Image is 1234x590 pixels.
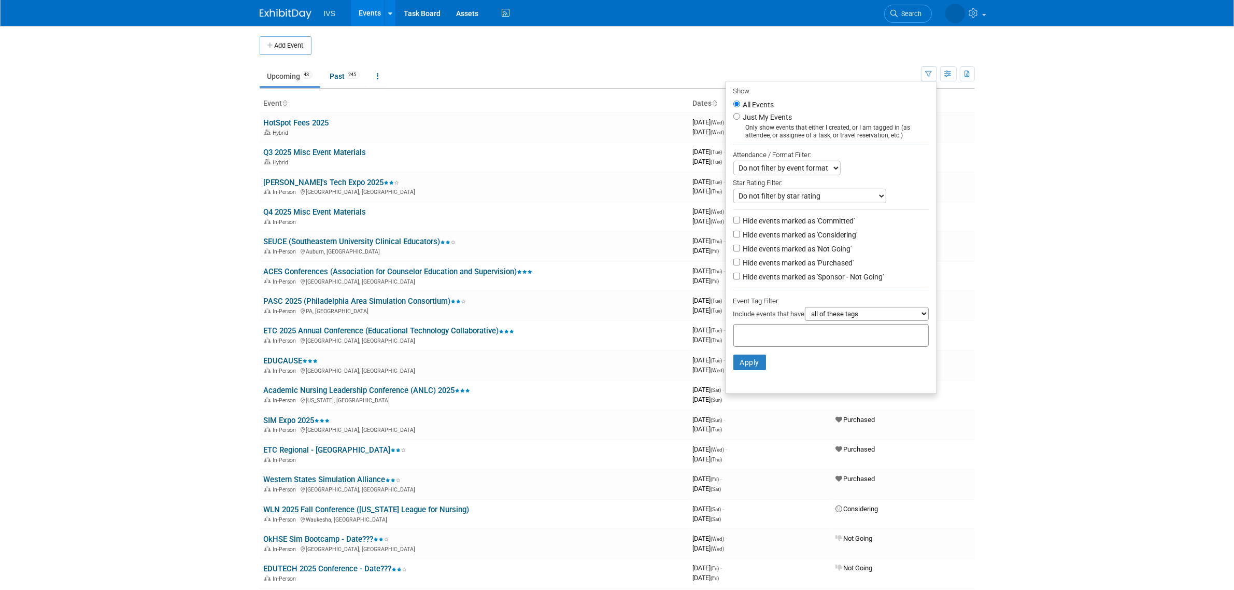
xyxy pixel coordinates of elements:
span: [DATE] [693,416,726,424]
span: (Thu) [711,269,722,274]
label: Hide events marked as 'Considering' [741,230,858,240]
span: Not Going [836,535,873,542]
span: Purchased [836,475,875,483]
a: HotSpot Fees 2025 [264,118,329,128]
span: - [724,178,726,186]
span: - [726,445,728,453]
span: [DATE] [693,386,725,394]
span: Considering [836,505,878,513]
a: PASC 2025 (Philadelphia Area Simulation Consortium) [264,297,466,306]
span: Search [898,10,922,18]
span: [DATE] [693,277,719,285]
div: Attendance / Format Filter: [733,149,929,161]
span: (Tue) [711,179,722,185]
span: (Tue) [711,427,722,432]
img: In-Person Event [264,575,271,581]
span: [DATE] [693,445,728,453]
span: - [724,237,726,245]
a: ETC 2025 Annual Conference (Educational Technology Collaborative) [264,326,515,335]
span: 245 [346,71,360,79]
div: Show: [733,84,929,97]
span: - [724,416,726,424]
span: [DATE] [693,564,722,572]
span: (Fri) [711,566,719,571]
div: [GEOGRAPHIC_DATA], [GEOGRAPHIC_DATA] [264,336,685,344]
span: (Tue) [711,358,722,363]
a: [PERSON_NAME]'s Tech Expo 2025 [264,178,400,187]
div: Auburn, [GEOGRAPHIC_DATA] [264,247,685,255]
a: EDUTECH 2025 Conference - Date??? [264,564,407,573]
img: In-Person Event [264,457,271,462]
span: Purchased [836,416,875,424]
div: Waukesha, [GEOGRAPHIC_DATA] [264,515,685,523]
span: (Wed) [711,447,725,453]
label: All Events [741,101,774,108]
span: Purchased [836,445,875,453]
img: In-Person Event [264,397,271,402]
img: In-Person Event [264,278,271,284]
span: Not Going [836,564,873,572]
img: Hybrid Event [264,159,271,164]
span: IVS [324,9,336,18]
span: (Thu) [711,189,722,194]
span: [DATE] [693,455,722,463]
span: [DATE] [693,425,722,433]
span: [DATE] [693,178,726,186]
a: OkHSE Sim Bootcamp - Date??? [264,535,389,544]
img: In-Person Event [264,427,271,432]
a: EDUCAUSE [264,356,318,366]
span: [DATE] [693,475,722,483]
div: [GEOGRAPHIC_DATA], [GEOGRAPHIC_DATA] [264,277,685,285]
span: [DATE] [693,118,728,126]
span: (Tue) [711,328,722,333]
span: In-Person [273,248,300,255]
a: ETC Regional - [GEOGRAPHIC_DATA] [264,445,406,455]
img: In-Person Event [264,308,271,313]
a: Q3 2025 Misc Event Materials [264,148,366,157]
button: Apply [733,355,767,370]
span: [DATE] [693,326,726,334]
span: (Sat) [711,507,721,512]
span: - [724,267,726,275]
div: PA, [GEOGRAPHIC_DATA] [264,306,685,315]
div: [GEOGRAPHIC_DATA], [GEOGRAPHIC_DATA] [264,544,685,553]
span: (Wed) [711,209,725,215]
span: (Wed) [711,536,725,542]
label: Just My Events [741,112,792,122]
span: (Sun) [711,417,722,423]
span: [DATE] [693,148,726,156]
button: Add Event [260,36,311,55]
span: - [724,148,726,156]
span: [DATE] [693,574,719,582]
span: (Fri) [711,575,719,581]
span: (Tue) [711,298,722,304]
span: (Tue) [711,159,722,165]
span: (Wed) [711,546,725,552]
a: Sort by Start Date [712,99,717,107]
span: In-Person [273,486,300,493]
img: In-Person Event [264,248,271,254]
span: In-Person [273,397,300,404]
div: [GEOGRAPHIC_DATA], [GEOGRAPHIC_DATA] [264,187,685,195]
span: [DATE] [693,535,728,542]
span: (Fri) [711,248,719,254]
span: [DATE] [693,485,721,493]
a: SIM Expo 2025 [264,416,330,425]
a: Search [884,5,932,23]
span: [DATE] [693,306,722,314]
span: In-Person [273,338,300,344]
a: Western States Simulation Alliance [264,475,401,484]
span: [DATE] [693,237,726,245]
img: Hybrid Event [264,130,271,135]
span: - [721,564,722,572]
label: Hide events marked as 'Committed' [741,216,855,226]
a: WLN 2025 Fall Conference ([US_STATE] League for Nursing) [264,505,470,514]
img: In-Person Event [264,189,271,194]
span: [DATE] [693,187,722,195]
span: [DATE] [693,336,722,344]
span: (Wed) [711,368,725,373]
div: Star Rating Filter: [733,175,929,189]
span: (Wed) [711,219,725,224]
span: [DATE] [693,366,725,374]
span: In-Person [273,368,300,374]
